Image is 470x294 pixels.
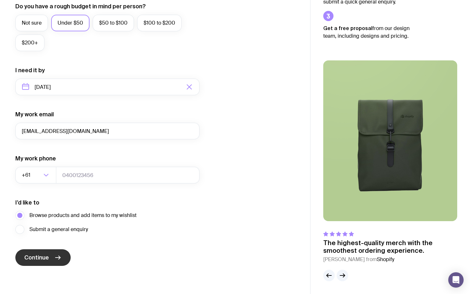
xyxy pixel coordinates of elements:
label: Under $50 [51,15,90,31]
label: Not sure [15,15,48,31]
label: I’d like to [15,199,39,206]
cite: [PERSON_NAME] from [323,256,457,263]
div: Open Intercom Messenger [448,272,464,288]
input: Search for option [32,167,42,183]
p: from our design team, including designs and pricing. [323,24,419,40]
span: +61 [22,167,32,183]
label: I need it by [15,66,45,74]
input: 0400123456 [56,167,200,183]
button: Continue [15,249,71,266]
label: My work phone [15,155,56,162]
label: $200+ [15,35,44,51]
span: Continue [24,254,49,261]
p: The highest-quality merch with the smoothest ordering experience. [323,239,457,254]
div: Search for option [15,167,56,183]
span: Shopify [377,256,394,263]
input: you@email.com [15,123,200,139]
label: $100 to $200 [137,15,182,31]
span: Browse products and add items to my wishlist [29,212,137,219]
strong: Get a free proposal [323,25,372,31]
label: Do you have a rough budget in mind per person? [15,3,146,10]
label: My work email [15,111,54,118]
input: Select a target date [15,79,200,95]
label: $50 to $100 [93,15,134,31]
span: Submit a general enquiry [29,226,88,233]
